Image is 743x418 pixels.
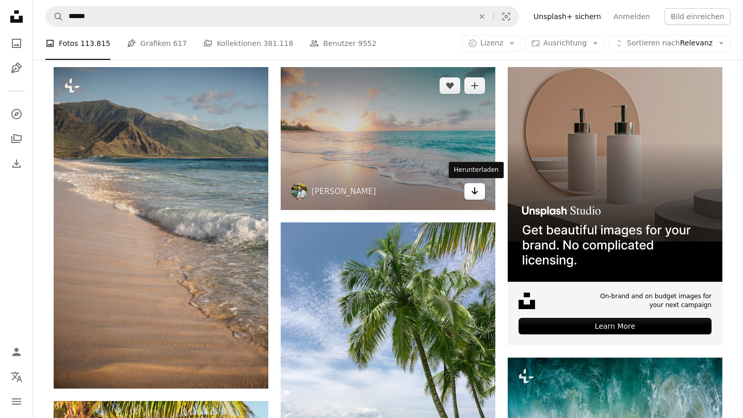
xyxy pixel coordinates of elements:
a: Fotos [6,33,27,54]
a: Kollektionen 381.118 [203,27,293,60]
span: Ausrichtung [543,39,587,47]
button: Lizenz [462,35,521,52]
div: Herunterladen [449,162,504,179]
a: Entdecken [6,104,27,124]
a: Anmelden / Registrieren [6,342,27,362]
span: Sortieren nach [627,39,680,47]
img: Zum Profil von Sean Oulashin [291,183,308,200]
button: Menü [6,391,27,412]
img: seashore during golden hour [281,67,495,210]
a: Ein Strand mit Wellen und Bergen im Hintergrund [54,223,268,232]
a: Startseite — Unsplash [6,6,27,29]
a: palm tree near seashore [281,360,495,369]
button: Gefällt mir [440,77,460,94]
a: Herunterladen [464,183,485,200]
button: Sortieren nachRelevanz [609,35,731,52]
span: 9552 [358,38,377,49]
button: Ausrichtung [525,35,605,52]
img: file-1715714113747-b8b0561c490eimage [508,67,722,282]
img: file-1631678316303-ed18b8b5cb9cimage [519,293,535,309]
a: On-brand and on budget images for your next campaignLearn More [508,67,722,345]
a: Bisherige Downloads [6,153,27,174]
button: Sprache [6,366,27,387]
button: Löschen [471,7,493,26]
span: Lizenz [480,39,503,47]
a: Grafiken [6,58,27,78]
button: Bild einreichen [665,8,731,25]
span: On-brand and on budget images for your next campaign [593,292,712,310]
a: [PERSON_NAME] [312,186,376,197]
a: Grafiken 617 [127,27,187,60]
span: 617 [173,38,187,49]
form: Finden Sie Bildmaterial auf der ganzen Webseite [45,6,519,27]
img: Ein Strand mit Wellen und Bergen im Hintergrund [54,67,268,389]
a: seashore during golden hour [281,134,495,143]
button: Visuelle Suche [494,7,519,26]
a: Kollektionen [6,128,27,149]
button: Zu Kollektion hinzufügen [464,77,485,94]
a: Unsplash+ sichern [527,8,607,25]
a: Benutzer 9552 [310,27,376,60]
a: Anmelden [607,8,656,25]
button: Unsplash suchen [46,7,63,26]
span: Relevanz [627,38,713,49]
div: Learn More [519,318,712,334]
span: 381.118 [263,38,293,49]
